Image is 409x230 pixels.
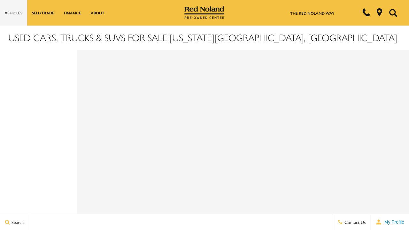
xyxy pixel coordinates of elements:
[343,219,366,225] span: Contact Us
[387,0,399,25] button: Open the search field
[371,214,409,230] button: user-profile-menu
[184,6,225,19] img: Red Noland Pre-Owned
[290,10,335,16] a: The Red Noland Way
[184,9,225,15] a: Red Noland Pre-Owned
[382,219,404,225] span: My Profile
[10,219,24,225] span: Search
